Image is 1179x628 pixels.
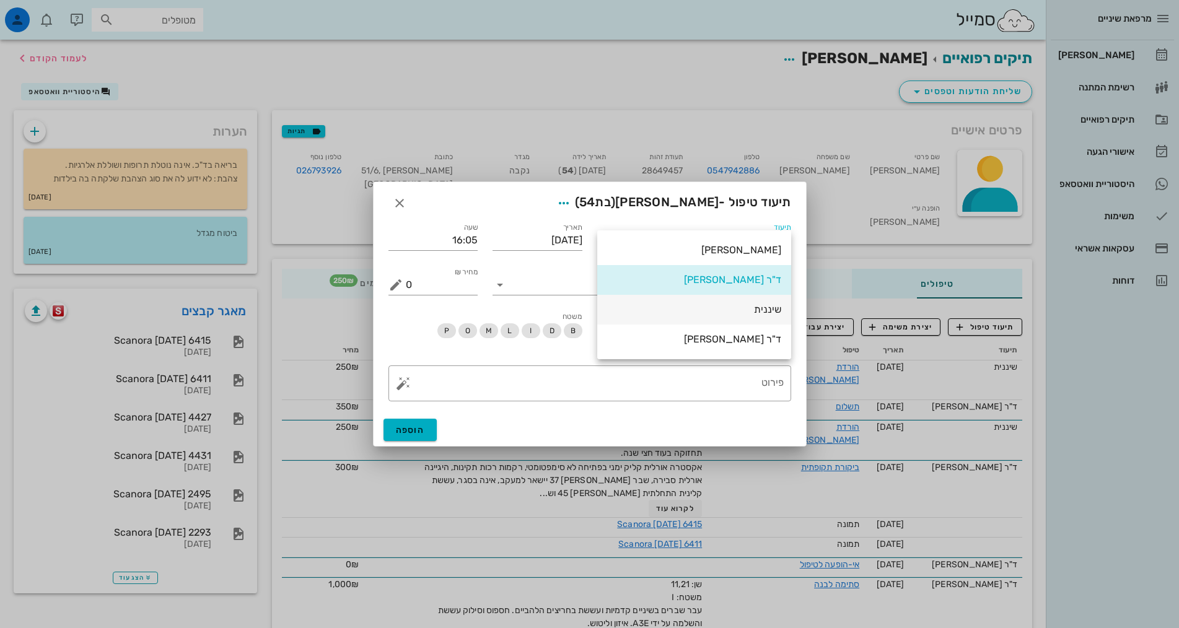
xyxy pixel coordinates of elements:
[607,333,781,345] div: ד"ר [PERSON_NAME]
[507,323,512,338] span: L
[615,194,719,209] span: [PERSON_NAME]
[388,277,403,292] button: מחיר ₪ appended action
[570,323,575,338] span: B
[444,323,449,338] span: P
[607,274,781,286] div: ד"ר [PERSON_NAME]
[563,223,582,232] label: תאריך
[485,323,491,338] span: M
[384,419,437,441] button: הוספה
[607,303,781,315] div: שיננית
[530,323,532,338] span: I
[465,323,470,338] span: O
[563,312,582,321] span: משטח
[396,425,425,435] span: הוספה
[464,223,478,232] label: שעה
[575,194,616,209] span: (בת )
[579,194,595,209] span: 54
[455,268,478,277] label: מחיר ₪
[607,244,781,256] div: [PERSON_NAME]
[549,323,554,338] span: D
[597,230,791,250] div: תיעודד"ר [PERSON_NAME]
[553,192,791,214] span: תיעוד טיפול -
[774,223,791,232] label: תיעוד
